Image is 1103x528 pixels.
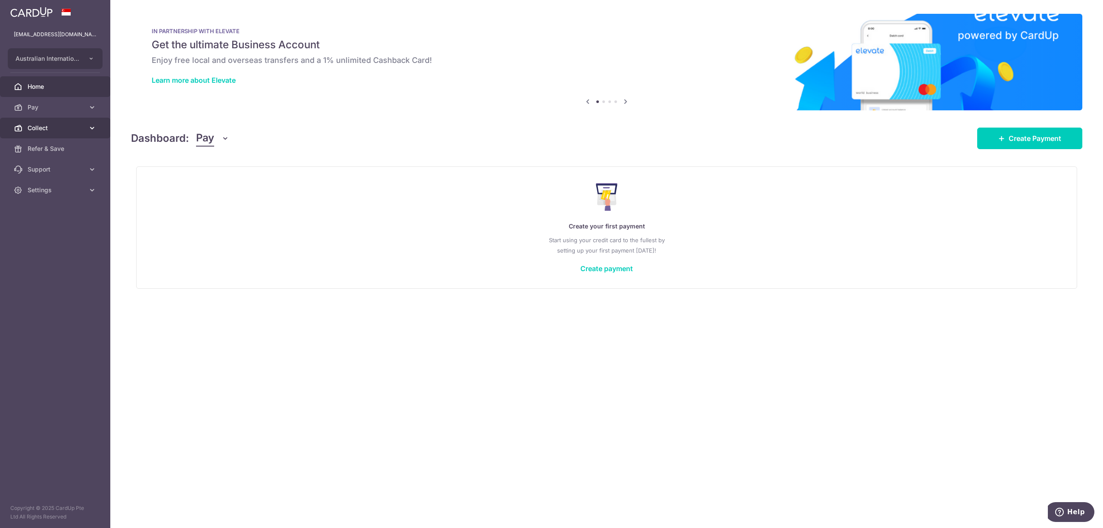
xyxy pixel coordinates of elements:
img: Renovation banner [131,14,1082,110]
button: Pay [196,130,229,147]
span: Settings [28,186,84,194]
span: Australian International School Pte Ltd [16,54,79,63]
a: Create Payment [977,128,1082,149]
span: Refer & Save [28,144,84,153]
span: Support [28,165,84,174]
span: Pay [196,130,214,147]
h6: Enjoy free local and overseas transfers and a 1% unlimited Cashback Card! [152,55,1062,66]
a: Learn more about Elevate [152,76,236,84]
button: Australian International School Pte Ltd [8,48,103,69]
h4: Dashboard: [131,131,189,146]
span: Home [28,82,84,91]
p: Start using your credit card to the fullest by setting up your first payment [DATE]! [154,235,1059,256]
span: Create Payment [1009,133,1061,144]
p: IN PARTNERSHIP WITH ELEVATE [152,28,1062,34]
img: Make Payment [596,183,618,211]
p: Create your first payment [154,221,1059,231]
a: Create payment [580,264,633,273]
span: Pay [28,103,84,112]
iframe: Opens a widget where you can find more information [1048,502,1094,524]
p: [EMAIL_ADDRESS][DOMAIN_NAME] [14,30,97,39]
span: Collect [28,124,84,132]
h5: Get the ultimate Business Account [152,38,1062,52]
img: CardUp [10,7,53,17]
